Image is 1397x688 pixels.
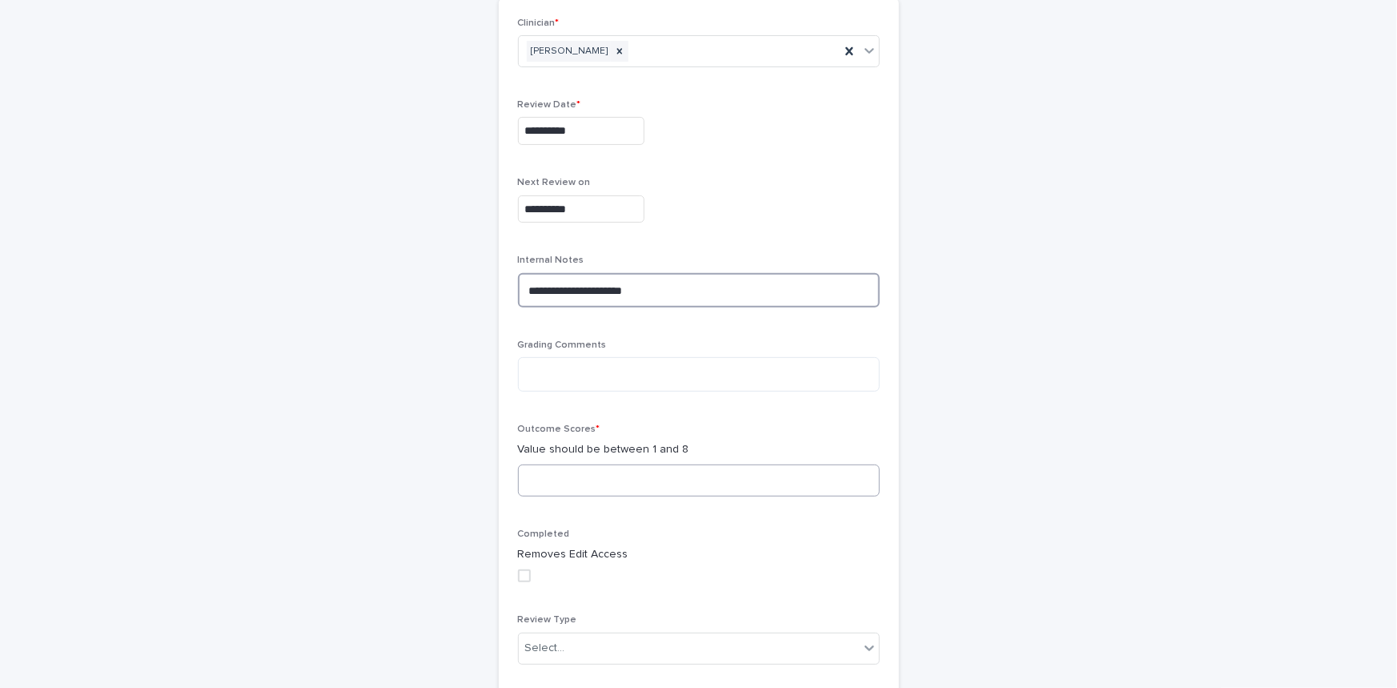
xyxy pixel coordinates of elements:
[518,340,607,350] span: Grading Comments
[518,546,880,563] p: Removes Edit Access
[518,441,880,458] p: Value should be between 1 and 8
[518,424,600,434] span: Outcome Scores
[518,18,560,28] span: Clinician
[518,255,584,265] span: Internal Notes
[527,41,611,62] div: [PERSON_NAME]
[518,178,591,187] span: Next Review on
[525,640,565,657] div: Select...
[518,100,581,110] span: Review Date
[518,615,577,625] span: Review Type
[518,529,570,539] span: Completed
